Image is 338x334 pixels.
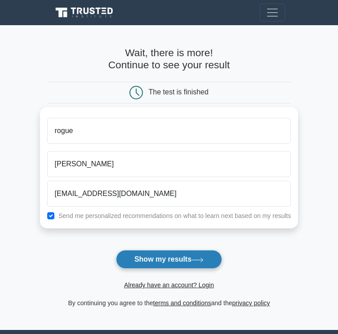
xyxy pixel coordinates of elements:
button: Toggle navigation [260,4,285,22]
input: Last name [47,151,291,177]
input: First name [47,118,291,144]
a: Already have an account? Login [124,281,214,289]
label: Send me personalized recommendations on what to learn next based on my results [58,212,291,219]
div: The test is finished [149,89,209,96]
button: Show my results [116,250,222,269]
input: Email [47,181,291,207]
h4: Wait, there is more! Continue to see your result [40,47,298,71]
a: terms and conditions [153,299,211,307]
a: privacy policy [232,299,270,307]
div: By continuing you agree to the and the [35,298,304,308]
